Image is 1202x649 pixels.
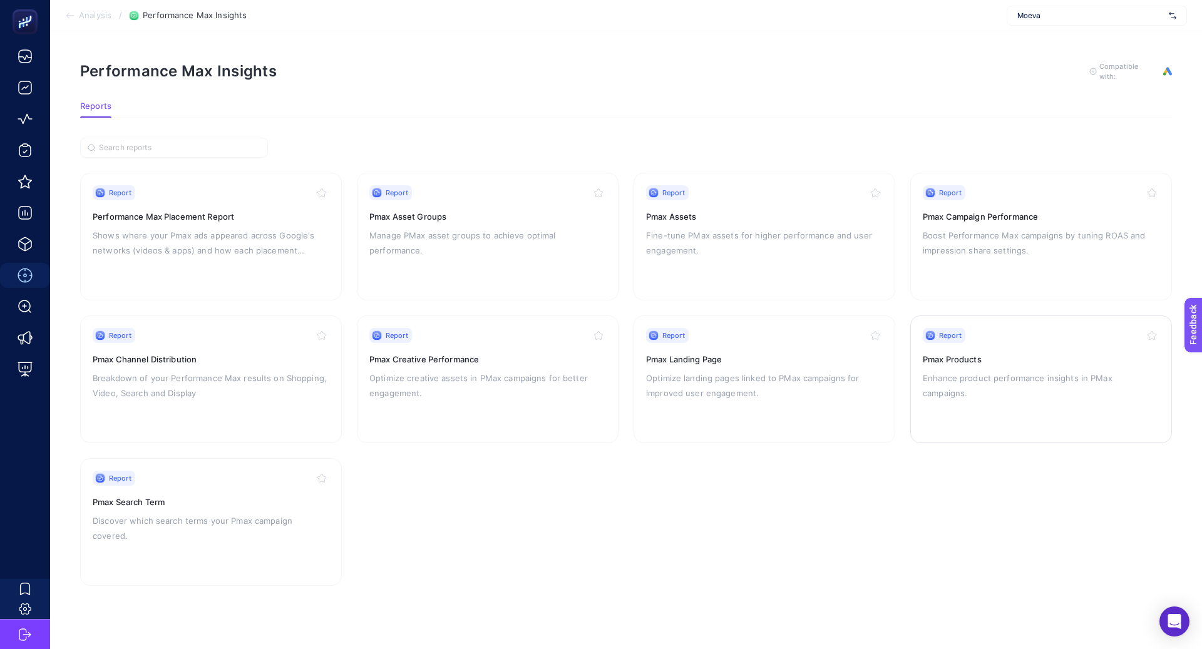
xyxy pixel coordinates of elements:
[386,188,408,198] span: Report
[369,353,606,365] h3: Pmax Creative Performance
[80,315,342,443] a: ReportPmax Channel DistributionBreakdown of your Performance Max results on Shopping, Video, Sear...
[8,4,48,14] span: Feedback
[357,173,619,300] a: ReportPmax Asset GroupsManage PMax asset groups to achieve optimal performance.
[109,330,131,340] span: Report
[923,228,1159,258] p: Boost Performance Max campaigns by tuning ROAS and impression share settings.
[357,315,619,443] a: ReportPmax Creative PerformanceOptimize creative assets in PMax campaigns for better engagement.
[93,353,329,365] h3: Pmax Channel Distribution
[369,228,606,258] p: Manage PMax asset groups to achieve optimal performance.
[119,10,122,20] span: /
[369,210,606,223] h3: Pmax Asset Groups
[634,315,895,443] a: ReportPmax Landing PageOptimize landing pages linked to PMax campaigns for improved user engagement.
[923,210,1159,223] h3: Pmax Campaign Performance
[369,370,606,401] p: Optimize creative assets in PMax campaigns for better engagement.
[1099,61,1156,81] span: Compatible with:
[93,210,329,223] h3: Performance Max Placement Report
[93,370,329,401] p: Breakdown of your Performance Max results on Shopping, Video, Search and Display
[99,143,260,153] input: Search
[923,370,1159,401] p: Enhance product performance insights in PMax campaigns.
[93,228,329,258] p: Shows where your Pmax ads appeared across Google's networks (videos & apps) and how each placemen...
[93,513,329,543] p: Discover which search terms your Pmax campaign covered.
[80,458,342,586] a: ReportPmax Search TermDiscover which search terms your Pmax campaign covered.
[80,101,111,118] button: Reports
[634,173,895,300] a: ReportPmax AssetsFine-tune PMax assets for higher performance and user engagement.
[646,210,883,223] h3: Pmax Assets
[662,188,685,198] span: Report
[646,353,883,365] h3: Pmax Landing Page
[143,11,247,21] span: Performance Max Insights
[79,11,111,21] span: Analysis
[1169,9,1176,22] img: svg%3e
[93,496,329,508] h3: Pmax Search Term
[386,330,408,340] span: Report
[923,353,1159,365] h3: Pmax Products
[80,62,277,80] h1: Performance Max Insights
[910,173,1172,300] a: ReportPmax Campaign PerformanceBoost Performance Max campaigns by tuning ROAS and impression shar...
[910,315,1172,443] a: ReportPmax ProductsEnhance product performance insights in PMax campaigns.
[109,473,131,483] span: Report
[646,370,883,401] p: Optimize landing pages linked to PMax campaigns for improved user engagement.
[1159,606,1189,636] div: Open Intercom Messenger
[80,173,342,300] a: ReportPerformance Max Placement ReportShows where your Pmax ads appeared across Google's networks...
[109,188,131,198] span: Report
[939,188,962,198] span: Report
[80,101,111,111] span: Reports
[939,330,962,340] span: Report
[646,228,883,258] p: Fine-tune PMax assets for higher performance and user engagement.
[662,330,685,340] span: Report
[1017,11,1164,21] span: Moeva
